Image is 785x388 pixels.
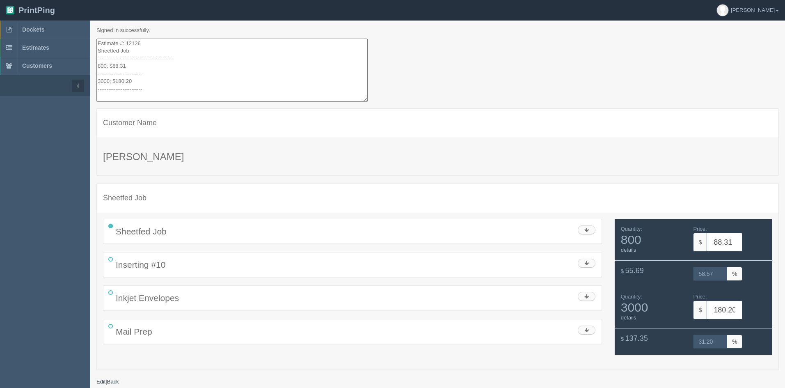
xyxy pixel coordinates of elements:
span: $ [693,301,707,319]
span: Price: [693,294,707,300]
span: Mail Prep [116,327,152,336]
a: Edit [96,379,105,385]
h4: Customer Name [103,119,772,127]
a: details [621,315,636,321]
span: 137.35 [625,334,648,342]
span: $ [621,336,624,342]
span: Inserting #10 [116,260,165,269]
textarea: Estimate #: 12126 Sheetfed Job ------------------------------------------- 800: $88.31 ----------... [96,39,368,102]
span: Dockets [22,26,44,33]
img: logo-3e63b451c926e2ac314895c53de4908e5d424f24456219fb08d385ab2e579770.png [6,6,14,14]
span: Sheetfed Job [116,227,167,236]
img: avatar_default-7531ab5dedf162e01f1e0bb0964e6a185e93c5c22dfe317fb01d7f8cd2b1632c.jpg [717,5,728,16]
a: details [621,247,636,253]
span: % [727,335,742,349]
p: Signed in successfully. [96,27,779,34]
span: $ [621,268,624,274]
h3: [PERSON_NAME] [103,152,772,162]
span: Customers [22,62,52,69]
span: Estimates [22,44,49,51]
span: $ [693,233,707,252]
a: Back [107,379,119,385]
span: 55.69 [625,266,644,275]
span: 800 [621,233,687,246]
span: Quantity: [621,226,642,232]
span: Price: [693,226,707,232]
span: Quantity: [621,294,642,300]
span: % [727,267,742,281]
span: Inkjet Envelopes [116,293,179,303]
h4: Sheetfed Job [103,194,772,202]
span: 3000 [621,301,687,314]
